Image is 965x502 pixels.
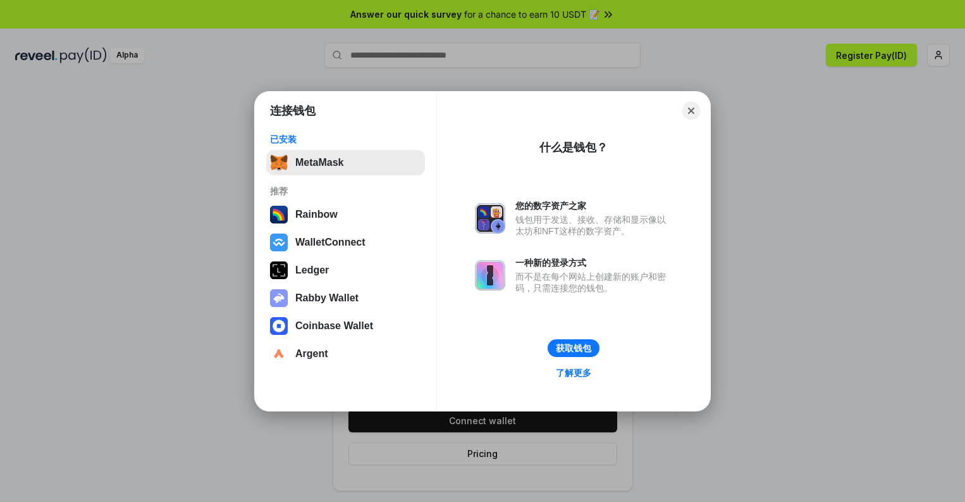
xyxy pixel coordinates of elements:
button: Close [682,102,700,120]
div: Argent [295,348,328,360]
div: 您的数字资产之家 [515,200,672,211]
img: svg+xml,%3Csvg%20fill%3D%22none%22%20height%3D%2233%22%20viewBox%3D%220%200%2035%2033%22%20width%... [270,154,288,172]
div: 已安装 [270,134,421,145]
div: Coinbase Wallet [295,320,373,332]
div: WalletConnect [295,237,366,248]
div: 获取钱包 [556,342,591,354]
div: 推荐 [270,185,421,197]
div: Rainbow [295,209,338,220]
button: Ledger [266,258,425,283]
button: Rabby Wallet [266,286,425,311]
img: svg+xml,%3Csvg%20xmlns%3D%22http%3A%2F%2Fwww.w3.org%2F2000%2Fsvg%22%20fill%3D%22none%22%20viewBox... [475,203,505,234]
div: 钱包用于发送、接收、存储和显示像以太坊和NFT这样的数字资产。 [515,214,672,237]
button: MetaMask [266,150,425,175]
button: Coinbase Wallet [266,313,425,339]
div: 什么是钱包？ [539,140,608,155]
button: Argent [266,341,425,367]
div: Ledger [295,265,329,276]
div: MetaMask [295,157,343,168]
div: Rabby Wallet [295,292,359,304]
img: svg+xml,%3Csvg%20width%3D%2228%22%20height%3D%2228%22%20viewBox%3D%220%200%2028%2028%22%20fill%3D... [270,234,288,251]
div: 而不是在每个网站上创建新的账户和密码，只需连接您的钱包。 [515,271,672,294]
a: 了解更多 [548,365,599,381]
button: Rainbow [266,202,425,227]
div: 了解更多 [556,367,591,379]
img: svg+xml,%3Csvg%20width%3D%2228%22%20height%3D%2228%22%20viewBox%3D%220%200%2028%2028%22%20fill%3D... [270,345,288,363]
img: svg+xml,%3Csvg%20xmlns%3D%22http%3A%2F%2Fwww.w3.org%2F2000%2Fsvg%22%20width%3D%2228%22%20height%3... [270,261,288,279]
img: svg+xml,%3Csvg%20width%3D%22120%22%20height%3D%22120%22%20viewBox%3D%220%200%20120%20120%22%20fil... [270,206,288,223]
img: svg+xml,%3Csvg%20xmlns%3D%22http%3A%2F%2Fwww.w3.org%2F2000%2Fsvg%22%20fill%3D%22none%22%20viewBox... [475,260,505,291]
h1: 连接钱包 [270,103,316,118]
div: 一种新的登录方式 [515,257,672,268]
img: svg+xml,%3Csvg%20width%3D%2228%22%20height%3D%2228%22%20viewBox%3D%220%200%2028%2028%22%20fill%3D... [270,317,288,335]
img: svg+xml,%3Csvg%20xmlns%3D%22http%3A%2F%2Fwww.w3.org%2F2000%2Fsvg%22%20fill%3D%22none%22%20viewBox... [270,289,288,307]
button: WalletConnect [266,230,425,255]
button: 获取钱包 [548,339,599,357]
